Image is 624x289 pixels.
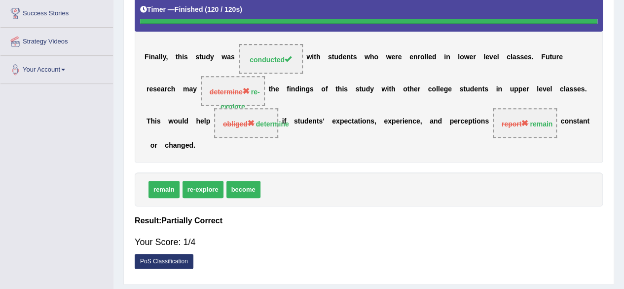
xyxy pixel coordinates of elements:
b: i [360,117,362,125]
b: x [336,117,340,125]
b: p [449,117,454,125]
b: l [438,85,440,93]
b: i [182,53,184,61]
b: o [174,117,178,125]
b: e [493,53,497,61]
b: s [573,117,577,125]
b: w [386,53,391,61]
b: t [199,53,202,61]
strong: determine [256,120,289,128]
b: e [398,53,402,61]
b: t [176,53,178,61]
b: s [485,117,489,125]
span: report [502,120,528,128]
b: u [334,53,338,61]
b: ' [323,117,324,125]
b: o [374,53,378,61]
b: t [298,117,300,125]
b: w [365,53,370,61]
b: o [477,117,481,125]
b: w [464,53,469,61]
b: s [581,85,585,93]
b: t [472,117,475,125]
b: l [497,53,499,61]
span: Drop target [201,76,265,106]
b: l [204,117,206,125]
b: c [560,85,564,93]
b: a [579,117,583,125]
b: d [366,85,370,93]
b: t [577,117,579,125]
b: v [489,53,493,61]
b: h [150,117,155,125]
b: ( [205,5,207,13]
b: l [458,53,460,61]
b: e [524,53,528,61]
b: y [370,85,374,93]
span: Drop target [493,108,557,138]
b: t [550,53,552,61]
b: d [184,117,188,125]
b: s [520,53,524,61]
b: d [206,53,210,61]
b: h [391,85,396,93]
b: a [161,85,165,93]
b: i [475,117,477,125]
b: t [335,85,338,93]
b: e [440,85,444,93]
b: c [412,117,416,125]
b: s [484,85,488,93]
b: e [404,117,408,125]
b: t [407,85,410,93]
b: d [338,53,343,61]
b: u [300,117,304,125]
b: r [400,117,402,125]
b: e [149,85,153,93]
b: h [338,85,342,93]
b: i [299,85,301,93]
b: . [585,85,587,93]
b: F [541,53,546,61]
span: re-explore [183,181,223,198]
b: e [342,53,346,61]
b: h [196,117,200,125]
b: e [384,117,388,125]
strong: remain [530,120,552,128]
b: d [189,141,193,149]
b: i [155,117,157,125]
b: p [206,117,211,125]
b: Finished [175,5,203,13]
b: d [470,85,474,93]
b: d [304,117,309,125]
b: u [202,53,206,61]
span: Drop target [214,108,278,138]
b: l [182,117,184,125]
b: . [532,53,534,61]
b: n [446,53,450,61]
b: e [522,85,526,93]
b: c [348,117,352,125]
b: e [546,85,550,93]
b: s [328,53,332,61]
b: u [510,85,514,93]
b: r [556,53,558,61]
b: t [352,117,354,125]
b: l [537,85,539,93]
b: s [153,85,157,93]
b: v [543,85,547,93]
b: s [310,85,314,93]
b: e [448,85,452,93]
b: o [150,141,155,149]
b: i [312,53,314,61]
b: . [193,141,195,149]
b: w [381,85,387,93]
b: h [171,85,176,93]
b: c [507,53,511,61]
b: n [366,117,370,125]
b: e [200,117,204,125]
b: e [396,117,400,125]
b: s [344,85,348,93]
b: a [227,53,231,61]
a: Your Account [0,56,113,81]
b: n [413,53,418,61]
